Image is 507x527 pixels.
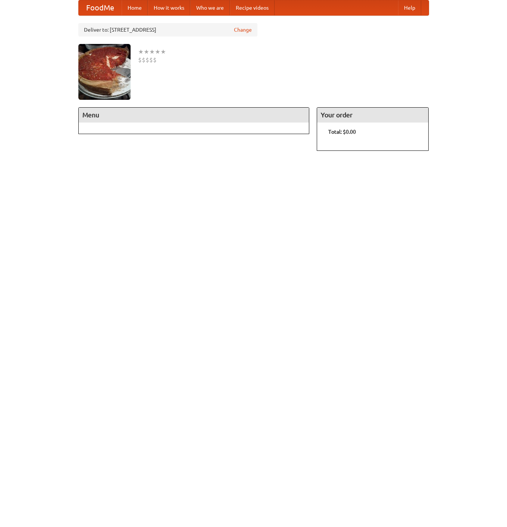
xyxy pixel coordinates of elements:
li: $ [153,56,157,64]
li: ★ [155,48,160,56]
li: ★ [160,48,166,56]
li: ★ [149,48,155,56]
li: ★ [144,48,149,56]
li: $ [149,56,153,64]
a: How it works [148,0,190,15]
h4: Your order [317,108,428,123]
a: Who we are [190,0,230,15]
li: ★ [138,48,144,56]
div: Deliver to: [STREET_ADDRESS] [78,23,257,36]
a: FoodMe [79,0,122,15]
li: $ [145,56,149,64]
a: Home [122,0,148,15]
a: Recipe videos [230,0,275,15]
li: $ [138,56,142,64]
img: angular.jpg [78,44,131,100]
a: Change [234,26,252,34]
a: Help [398,0,421,15]
li: $ [142,56,145,64]
b: Total: $0.00 [328,129,356,135]
h4: Menu [79,108,309,123]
